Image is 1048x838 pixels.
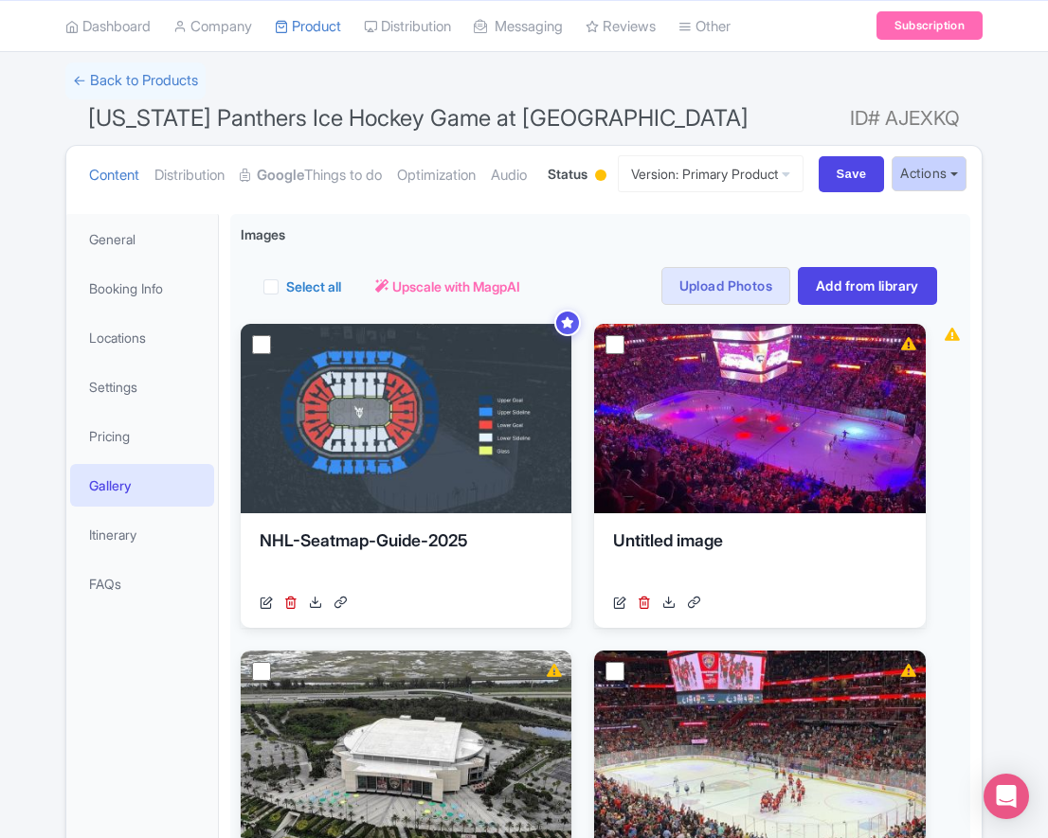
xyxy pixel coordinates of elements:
span: ID# AJEXKQ [850,99,960,137]
a: Itinerary [70,513,214,556]
a: Booking Info [70,267,214,310]
div: Open Intercom Messenger [984,774,1029,819]
a: Settings [70,366,214,408]
a: Version: Primary Product [618,155,804,192]
a: Locations [70,316,214,359]
a: FAQs [70,562,214,605]
strong: Google [257,165,304,187]
label: Select all [286,276,341,296]
a: Pricing [70,415,214,457]
input: Save [819,156,885,192]
div: NHL-Seatmap-Guide-2025 [260,528,552,585]
a: Optimization [397,146,476,205]
a: Audio [491,146,527,205]
a: ← Back to Products [65,62,206,99]
span: Upscale with MagpAI [392,276,520,296]
button: Actions [892,156,967,191]
span: Images [241,224,285,244]
a: Subscription [876,11,983,40]
a: Distribution [154,146,225,205]
a: Upscale with MagpAI [375,276,520,296]
a: General [70,218,214,260]
span: Status [548,164,587,184]
div: Building [591,162,610,191]
span: [US_STATE] Panthers Ice Hockey Game at [GEOGRAPHIC_DATA] [88,104,749,132]
div: Untitled image [613,528,906,585]
a: Upload Photos [661,267,790,305]
a: GoogleThings to do [240,146,382,205]
a: Add from library [798,267,937,305]
a: Gallery [70,464,214,507]
a: Content [89,146,139,205]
